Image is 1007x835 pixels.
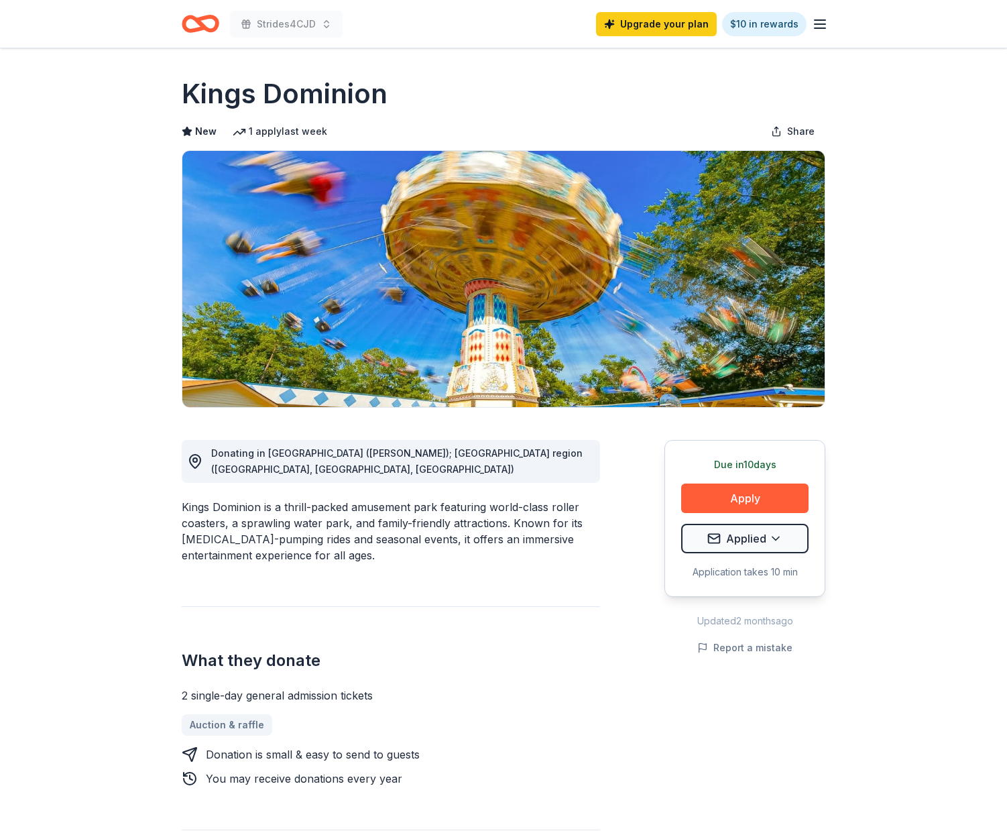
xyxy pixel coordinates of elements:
[697,640,792,656] button: Report a mistake
[681,524,809,553] button: Applied
[681,564,809,580] div: Application takes 10 min
[681,457,809,473] div: Due in 10 days
[206,746,420,763] div: Donation is small & easy to send to guests
[722,12,807,36] a: $10 in rewards
[195,123,217,140] span: New
[681,484,809,513] button: Apply
[230,11,343,38] button: Strides4CJD
[233,123,327,140] div: 1 apply last week
[206,771,402,787] div: You may receive donations every year
[182,75,388,113] h1: Kings Dominion
[664,613,825,629] div: Updated 2 months ago
[182,714,272,736] a: Auction & raffle
[182,499,600,563] div: Kings Dominion is a thrill-packed amusement park featuring world-class roller coasters, a sprawli...
[182,151,825,407] img: Image for Kings Dominion
[760,118,825,145] button: Share
[182,650,600,671] h2: What they donate
[211,447,583,475] span: Donating in [GEOGRAPHIC_DATA] ([PERSON_NAME]); [GEOGRAPHIC_DATA] region ([GEOGRAPHIC_DATA], [GEOG...
[787,123,815,140] span: Share
[726,530,766,547] span: Applied
[596,12,717,36] a: Upgrade your plan
[182,8,219,40] a: Home
[182,687,600,704] div: 2 single-day general admission tickets
[257,16,316,32] span: Strides4CJD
